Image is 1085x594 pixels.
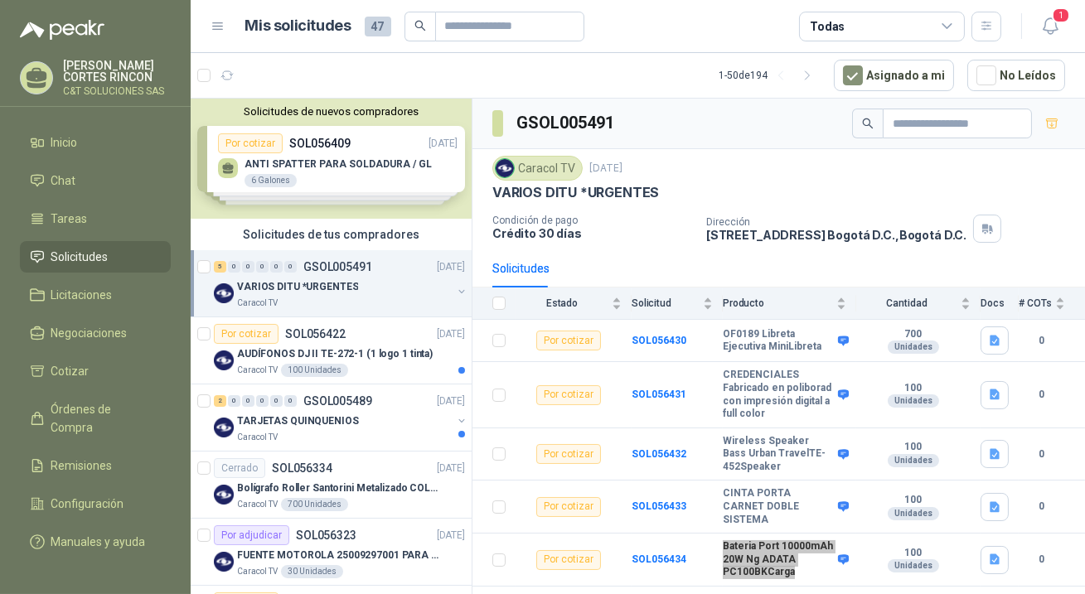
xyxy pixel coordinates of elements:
[237,565,278,578] p: Caracol TV
[303,395,372,407] p: GSOL005489
[214,418,234,437] img: Company Logo
[888,507,939,520] div: Unidades
[51,533,146,551] span: Manuales y ayuda
[492,215,693,226] p: Condición de pago
[723,287,856,320] th: Producto
[1052,7,1070,23] span: 1
[214,552,234,572] img: Company Logo
[237,413,359,429] p: TARJETAS QUINQUENIOS
[888,394,939,408] div: Unidades
[632,448,686,460] b: SOL056432
[862,118,874,129] span: search
[51,171,76,190] span: Chat
[214,458,265,478] div: Cerrado
[888,340,939,354] div: Unidades
[1019,297,1052,309] span: # COTs
[237,346,433,362] p: AUDÍFONOS DJ II TE-272-1 (1 logo 1 tinta)
[245,14,351,38] h1: Mis solicitudes
[20,203,171,234] a: Tareas
[214,395,226,407] div: 2
[20,317,171,349] a: Negociaciones
[981,287,1019,320] th: Docs
[706,216,966,228] p: Dirección
[723,487,834,526] b: CINTA PORTA CARNET DOBLE SISTEMA
[1019,552,1065,567] b: 0
[856,287,981,320] th: Cantidad
[496,159,514,177] img: Company Logo
[281,565,343,578] div: 30 Unidades
[256,261,269,273] div: 0
[632,297,700,309] span: Solicitud
[242,261,254,273] div: 0
[214,485,234,505] img: Company Logo
[706,228,966,242] p: [STREET_ADDRESS] Bogotá D.C. , Bogotá D.C.
[237,364,278,377] p: Caracol TV
[632,335,686,346] a: SOL056430
[723,297,833,309] span: Producto
[237,548,443,563] p: FUENTE MOTOROLA 25009297001 PARA EP450
[228,395,240,407] div: 0
[492,226,693,240] p: Crédito 30 días
[723,435,834,474] b: Wireless Speaker Bass Urban TravelTE-452Speaker
[1019,499,1065,514] b: 0
[888,559,939,572] div: Unidades
[437,326,465,342] p: [DATE]
[197,105,465,118] button: Solicitudes de nuevos compradores
[536,385,601,405] div: Por cotizar
[237,297,278,310] p: Caracol TV
[492,184,659,201] p: VARIOS DITU *URGENTES
[214,261,226,273] div: 5
[20,165,171,196] a: Chat
[516,297,608,309] span: Estado
[191,452,472,519] a: CerradoSOL056334[DATE] Company LogoBolígrafo Roller Santorini Metalizado COLOR MORADO 1logoCaraco...
[20,279,171,311] a: Licitaciones
[51,248,109,266] span: Solicitudes
[51,495,124,513] span: Configuración
[437,528,465,543] p: [DATE]
[191,99,472,219] div: Solicitudes de nuevos compradoresPor cotizarSOL056409[DATE] ANTI SPATTER PARA SOLDADURA / GL6 Gal...
[191,519,472,586] a: Por adjudicarSOL056323[DATE] Company LogoFUENTE MOTOROLA 25009297001 PARA EP450Caracol TV30 Unidades
[20,241,171,273] a: Solicitudes
[20,20,104,40] img: Logo peakr
[516,110,617,136] h3: GSOL005491
[632,389,686,400] b: SOL056431
[63,60,171,83] p: [PERSON_NAME] CORTES RINCON
[63,86,171,96] p: C&T SOLUCIONES SAS
[437,461,465,476] p: [DATE]
[214,324,279,344] div: Por cotizar
[237,279,358,295] p: VARIOS DITU *URGENTES
[20,488,171,519] a: Configuración
[237,431,278,444] p: Caracol TV
[632,553,686,565] a: SOL056434
[303,261,372,273] p: GSOL005491
[285,328,346,340] p: SOL056422
[516,287,632,320] th: Estado
[856,441,971,454] b: 100
[191,317,472,384] a: Por cotizarSOL056422[DATE] Company LogoAUDÍFONOS DJ II TE-272-1 (1 logo 1 tinta)Caracol TV100 Uni...
[242,395,254,407] div: 0
[723,540,834,579] b: Bateria Port 10000mAh 20W Ng ADATA PC100BKCarga
[214,283,234,303] img: Company Logo
[856,494,971,507] b: 100
[888,454,939,467] div: Unidades
[296,529,356,541] p: SOL056323
[536,444,601,464] div: Por cotizar
[20,127,171,158] a: Inicio
[284,395,297,407] div: 0
[856,297,957,309] span: Cantidad
[51,210,88,228] span: Tareas
[856,382,971,395] b: 100
[51,133,78,152] span: Inicio
[20,394,171,443] a: Órdenes de Compra
[237,481,443,496] p: Bolígrafo Roller Santorini Metalizado COLOR MORADO 1logo
[536,550,601,570] div: Por cotizar
[281,364,348,377] div: 100 Unidades
[214,391,468,444] a: 2 0 0 0 0 0 GSOL005489[DATE] Company LogoTARJETAS QUINQUENIOSCaracol TV
[51,362,90,380] span: Cotizar
[51,324,128,342] span: Negociaciones
[632,500,686,512] a: SOL056433
[492,259,550,278] div: Solicitudes
[191,219,472,250] div: Solicitudes de tus compradores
